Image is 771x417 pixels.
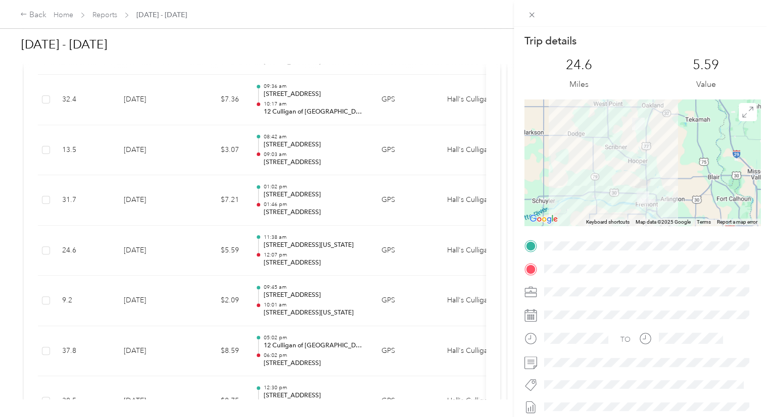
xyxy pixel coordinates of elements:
iframe: Everlance-gr Chat Button Frame [714,360,771,417]
div: TO [620,334,631,345]
img: Google [527,213,560,226]
p: 5.59 [693,57,719,73]
a: Report a map error [717,219,757,225]
p: Trip details [524,34,576,48]
a: Open this area in Google Maps (opens a new window) [527,213,560,226]
p: 24.6 [566,57,592,73]
a: Terms (opens in new tab) [697,219,711,225]
p: Miles [569,78,589,91]
p: Value [696,78,716,91]
span: Map data ©2025 Google [636,219,691,225]
button: Keyboard shortcuts [586,219,630,226]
